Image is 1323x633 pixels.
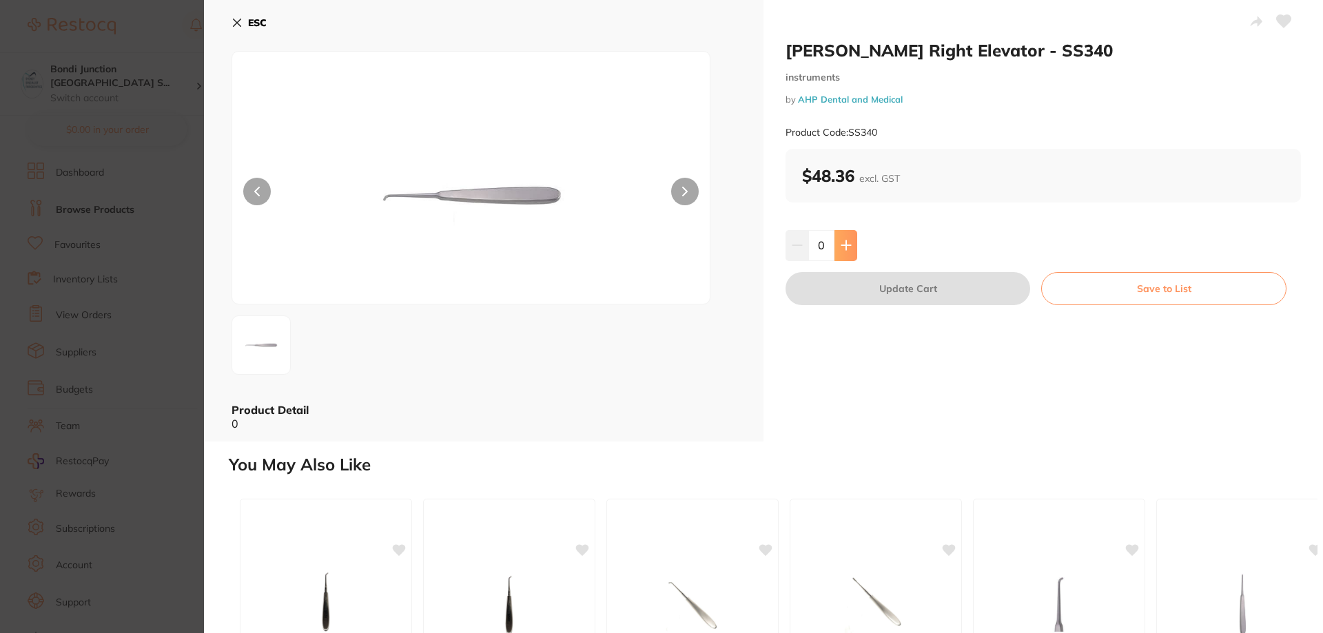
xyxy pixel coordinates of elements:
[786,40,1301,61] h2: [PERSON_NAME] Right Elevator - SS340
[236,320,286,370] img: MTItanBnLTQ1ODU4
[1041,272,1286,305] button: Save to List
[232,417,736,430] div: 0
[786,72,1301,83] small: instruments
[802,165,900,186] b: $48.36
[786,127,877,138] small: Product Code: SS340
[229,455,1317,475] h2: You May Also Like
[786,272,1030,305] button: Update Cart
[232,11,267,34] button: ESC
[328,86,615,304] img: MTItanBnLTQ1ODU4
[248,17,267,29] b: ESC
[798,94,903,105] a: AHP Dental and Medical
[232,403,309,417] b: Product Detail
[859,172,900,185] span: excl. GST
[786,94,1301,105] small: by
